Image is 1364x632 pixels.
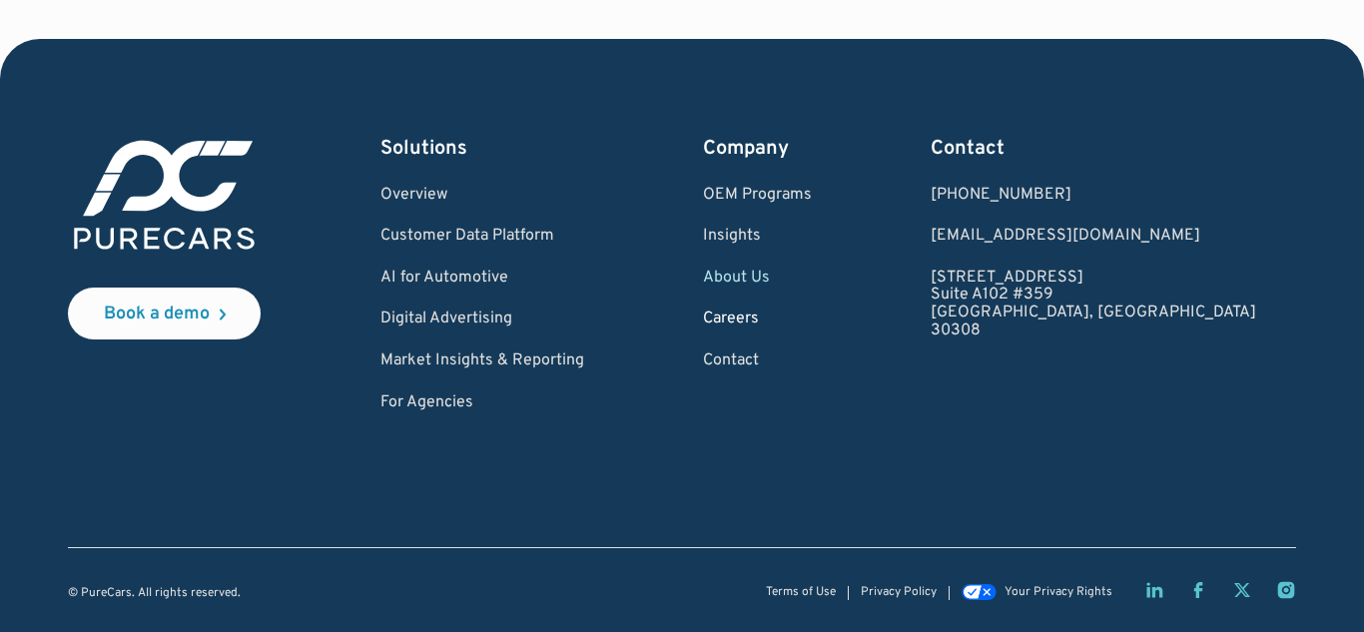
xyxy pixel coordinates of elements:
[703,228,812,246] a: Insights
[1005,586,1112,599] div: Your Privacy Rights
[380,135,584,163] div: Solutions
[962,586,1111,600] a: Your Privacy Rights
[703,352,812,370] a: Contact
[380,228,584,246] a: Customer Data Platform
[68,135,261,256] img: purecars logo
[766,586,836,599] a: Terms of Use
[931,270,1256,339] a: [STREET_ADDRESS]Suite A102 #359[GEOGRAPHIC_DATA], [GEOGRAPHIC_DATA]30308
[380,352,584,370] a: Market Insights & Reporting
[1144,580,1164,600] a: LinkedIn page
[931,228,1256,246] a: Email us
[68,587,241,600] div: © PureCars. All rights reserved.
[1232,580,1252,600] a: Twitter X page
[931,187,1256,205] div: [PHONE_NUMBER]
[1276,580,1296,600] a: Instagram page
[703,187,812,205] a: OEM Programs
[703,270,812,288] a: About Us
[68,288,261,339] a: Book a demo
[1188,580,1208,600] a: Facebook page
[380,187,584,205] a: Overview
[703,311,812,328] a: Careers
[104,306,210,323] div: Book a demo
[931,135,1256,163] div: Contact
[703,135,812,163] div: Company
[380,394,584,412] a: For Agencies
[380,270,584,288] a: AI for Automotive
[861,586,937,599] a: Privacy Policy
[380,311,584,328] a: Digital Advertising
